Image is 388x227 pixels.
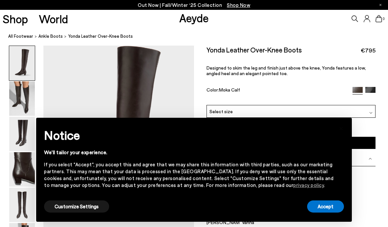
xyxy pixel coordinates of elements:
[44,149,333,156] div: We'll tailor your experience.
[333,120,349,135] button: Close this notice
[44,161,333,189] div: If you select "Accept", you accept this and agree that we may share this information with third p...
[44,200,109,213] button: Customize Settings
[44,127,333,144] h2: Notice
[293,182,324,188] a: privacy policy
[307,200,344,213] button: Accept
[339,123,344,132] span: ×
